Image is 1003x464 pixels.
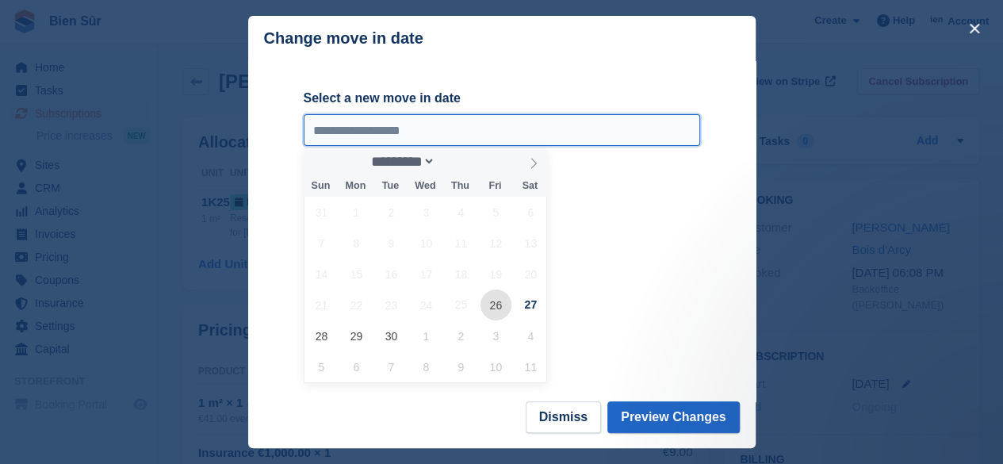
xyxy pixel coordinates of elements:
[411,197,442,228] span: September 3, 2025
[338,181,373,191] span: Mon
[341,197,372,228] span: September 1, 2025
[376,320,407,351] span: September 30, 2025
[306,197,337,228] span: August 31, 2025
[515,228,546,259] span: September 13, 2025
[264,29,423,48] p: Change move in date
[446,228,477,259] span: September 11, 2025
[515,320,546,351] span: October 4, 2025
[306,290,337,320] span: September 21, 2025
[515,259,546,290] span: September 20, 2025
[341,259,372,290] span: September 15, 2025
[341,351,372,382] span: October 6, 2025
[526,401,601,433] button: Dismiss
[480,290,511,320] span: September 26, 2025
[306,228,337,259] span: September 7, 2025
[442,181,477,191] span: Thu
[512,181,547,191] span: Sat
[446,290,477,320] span: September 25, 2025
[376,197,407,228] span: September 2, 2025
[480,259,511,290] span: September 19, 2025
[480,197,511,228] span: September 5, 2025
[411,259,442,290] span: September 17, 2025
[411,290,442,320] span: September 24, 2025
[435,153,485,170] input: Year
[376,290,407,320] span: September 23, 2025
[480,320,511,351] span: October 3, 2025
[607,401,740,433] button: Preview Changes
[376,351,407,382] span: October 7, 2025
[366,153,435,170] select: Month
[373,181,408,191] span: Tue
[480,228,511,259] span: September 12, 2025
[341,290,372,320] span: September 22, 2025
[341,320,372,351] span: September 29, 2025
[477,181,512,191] span: Fri
[306,259,337,290] span: September 14, 2025
[408,181,442,191] span: Wed
[515,197,546,228] span: September 6, 2025
[515,290,546,320] span: September 27, 2025
[446,197,477,228] span: September 4, 2025
[962,16,987,41] button: close
[446,259,477,290] span: September 18, 2025
[411,228,442,259] span: September 10, 2025
[306,351,337,382] span: October 5, 2025
[515,351,546,382] span: October 11, 2025
[446,351,477,382] span: October 9, 2025
[376,259,407,290] span: September 16, 2025
[376,228,407,259] span: September 9, 2025
[341,228,372,259] span: September 8, 2025
[411,320,442,351] span: October 1, 2025
[304,181,339,191] span: Sun
[480,351,511,382] span: October 10, 2025
[306,320,337,351] span: September 28, 2025
[411,351,442,382] span: October 8, 2025
[304,89,700,108] label: Select a new move in date
[446,320,477,351] span: October 2, 2025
